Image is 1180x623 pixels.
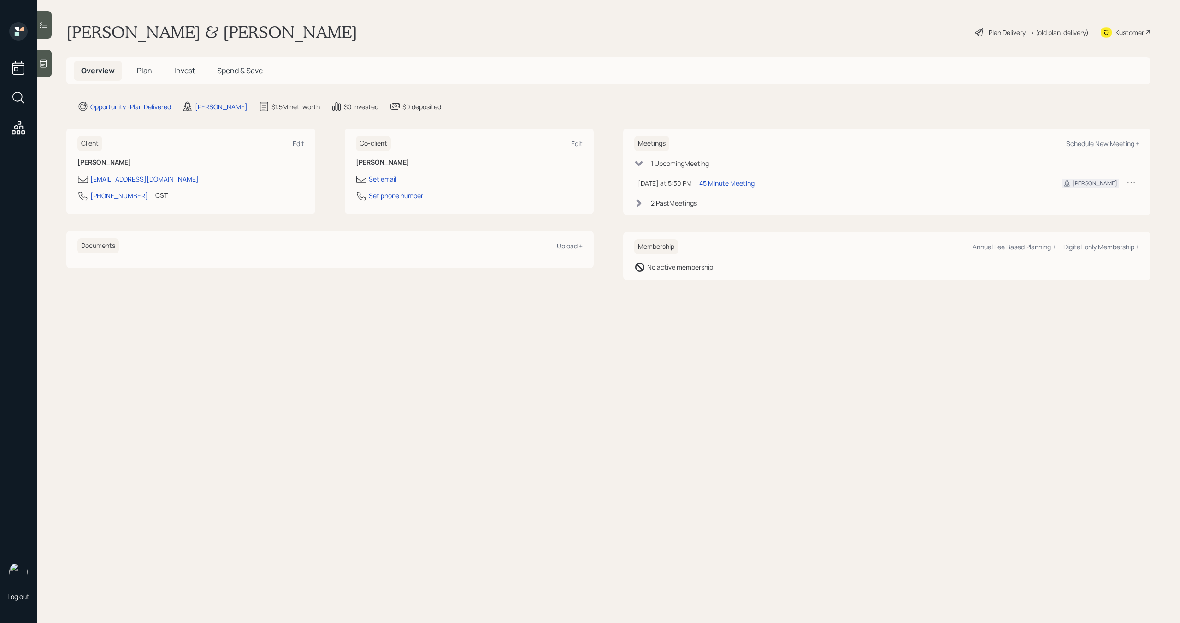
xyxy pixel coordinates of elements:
span: Invest [174,65,195,76]
img: michael-russo-headshot.png [9,563,28,581]
div: Opportunity · Plan Delivered [90,102,171,112]
span: Plan [137,65,152,76]
div: [EMAIL_ADDRESS][DOMAIN_NAME] [90,174,199,184]
div: No active membership [647,262,713,272]
div: [PERSON_NAME] [1073,179,1117,188]
div: • (old plan-delivery) [1030,28,1089,37]
div: Plan Delivery [989,28,1026,37]
div: Edit [571,139,583,148]
div: Schedule New Meeting + [1066,139,1139,148]
div: [PHONE_NUMBER] [90,191,148,200]
div: Upload + [557,241,583,250]
div: $0 invested [344,102,378,112]
span: Overview [81,65,115,76]
div: Digital-only Membership + [1063,242,1139,251]
h6: [PERSON_NAME] [356,159,583,166]
div: [DATE] at 5:30 PM [638,178,692,188]
h6: Membership [634,239,678,254]
div: 45 Minute Meeting [699,178,755,188]
div: $0 deposited [402,102,441,112]
h6: Co-client [356,136,391,151]
div: [PERSON_NAME] [195,102,248,112]
div: $1.5M net-worth [271,102,320,112]
h6: Meetings [634,136,669,151]
h6: Documents [77,238,119,253]
span: Spend & Save [217,65,263,76]
div: Set email [369,174,396,184]
h6: Client [77,136,102,151]
div: Log out [7,592,29,601]
h6: [PERSON_NAME] [77,159,304,166]
h1: [PERSON_NAME] & [PERSON_NAME] [66,22,357,42]
div: CST [155,190,168,200]
div: Annual Fee Based Planning + [973,242,1056,251]
div: Set phone number [369,191,423,200]
div: 2 Past Meeting s [651,198,697,208]
div: Kustomer [1115,28,1144,37]
div: Edit [293,139,304,148]
div: 1 Upcoming Meeting [651,159,709,168]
